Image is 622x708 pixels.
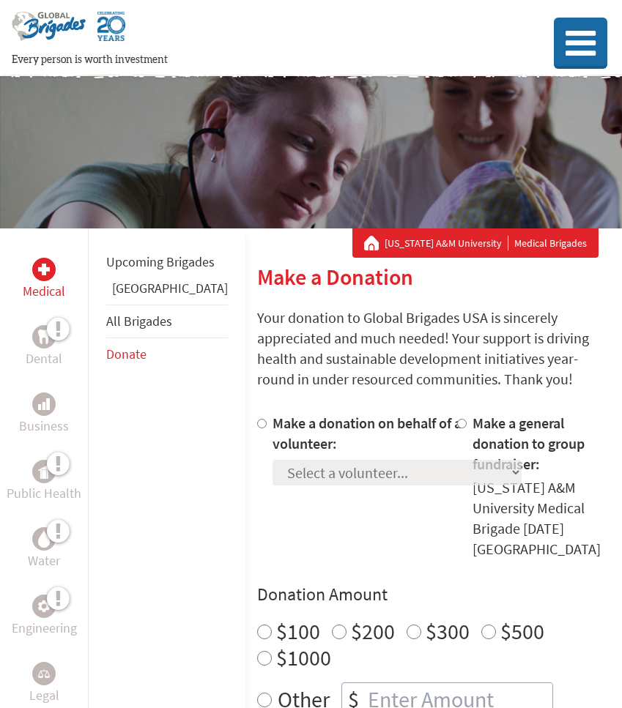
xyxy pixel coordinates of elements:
[38,398,50,410] img: Business
[97,12,125,53] img: Global Brigades Celebrating 20 Years
[19,416,69,436] p: Business
[106,253,215,270] a: Upcoming Brigades
[276,617,320,645] label: $100
[38,669,50,678] img: Legal Empowerment
[12,595,77,638] a: EngineeringEngineering
[26,325,62,369] a: DentalDental
[38,464,50,479] img: Public Health
[500,617,544,645] label: $500
[106,246,228,278] li: Upcoming Brigades
[385,236,508,250] a: [US_STATE] A&M University
[7,483,81,504] p: Public Health
[32,527,56,551] div: Water
[19,392,69,436] a: BusinessBusiness
[32,258,56,281] div: Medical
[38,264,50,275] img: Medical
[426,617,470,645] label: $300
[28,527,60,571] a: WaterWater
[276,644,331,671] label: $1000
[26,349,62,369] p: Dental
[23,258,65,302] a: MedicalMedical
[12,12,86,53] img: Global Brigades Logo
[38,600,50,612] img: Engineering
[38,329,50,343] img: Dental
[273,414,462,452] label: Make a donation on behalf of a volunteer:
[32,392,56,416] div: Business
[106,278,228,305] li: Greece
[7,460,81,504] a: Public HealthPublic Health
[257,583,610,606] h4: Donation Amount
[23,281,65,302] p: Medical
[106,313,172,329] a: All Brigades
[257,264,610,290] h2: Make a Donation
[106,338,228,370] li: Donate
[112,280,228,297] a: [GEOGRAPHIC_DATA]
[32,325,56,349] div: Dental
[257,308,610,390] p: Your donation to Global Brigades USA is sincerely appreciated and much needed! Your support is dr...
[12,53,511,67] p: Every person is worth investment
[32,460,56,483] div: Public Health
[351,617,395,645] label: $200
[106,346,147,362] a: Donate
[12,618,77,638] p: Engineering
[473,414,585,473] label: Make a general donation to group fundraiser:
[32,662,56,685] div: Legal Empowerment
[38,530,50,547] img: Water
[473,477,610,559] div: [US_STATE] A&M University Medical Brigade [DATE] [GEOGRAPHIC_DATA]
[364,236,587,250] div: Medical Brigades
[106,305,228,338] li: All Brigades
[32,595,56,618] div: Engineering
[28,551,60,571] p: Water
